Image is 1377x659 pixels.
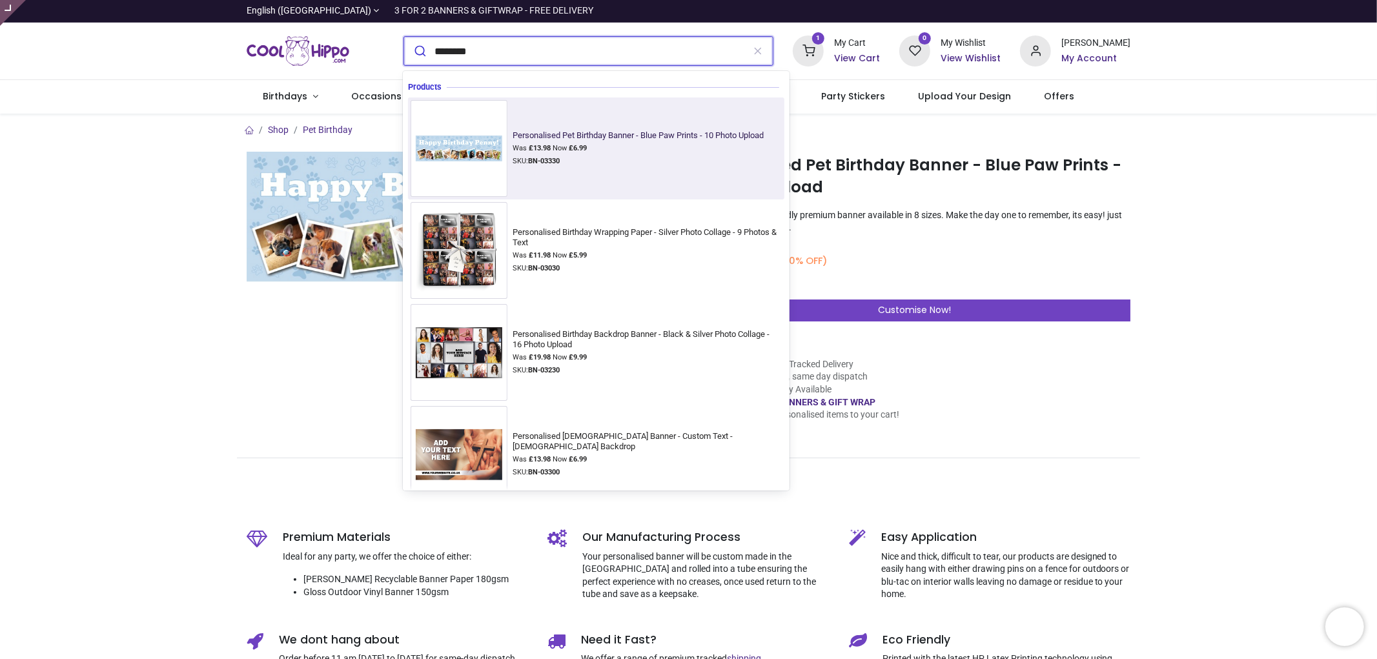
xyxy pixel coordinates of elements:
strong: £ 6.99 [569,455,587,463]
span: Offers [1045,90,1075,103]
div: SKU: [513,467,782,478]
div: SKU: [513,365,782,376]
a: Birthdays [247,80,335,114]
a: English ([GEOGRAPHIC_DATA]) [247,5,380,17]
div: Was Now [513,454,782,465]
strong: BN-03300 [528,468,560,476]
button: Clear [744,37,773,65]
p: Nice and thick, difficult to tear, our products are designed to easily hang with either drawing p... [881,551,1131,601]
div: SKU: [513,156,768,167]
a: Personalised Birthday Wrapping Paper - Silver Photo Collage - 9 Photos & TextPersonalised Birthda... [411,202,782,299]
iframe: Brevo live chat [1325,607,1364,646]
li: Order by 11am, same day dispatch [719,370,899,383]
a: Personalised Pet Birthday Banner - Blue Paw Prints - 10 Photo UploadPersonalised Pet Birthday Ban... [411,100,782,197]
strong: £ 13.98 [529,455,551,463]
sup: 0 [919,32,931,45]
div: 3 FOR 2 BANNERS & GIFTWRAP - FREE DELIVERY [394,5,593,17]
h5: Eco Friendly [882,632,1131,648]
p: Personalised eco-friendly premium banner available in 8 sizes. Make the day one to remember, its ... [698,209,1130,234]
li: Just add 3 personalised items to your cart! [719,409,899,421]
div: [PERSON_NAME] [1061,37,1130,50]
li: [PERSON_NAME] Recyclable Banner Paper 180gsm [303,573,529,586]
div: Was Now [513,143,768,154]
li: Express Delivery Available [719,383,899,396]
a: My Account [1061,52,1130,65]
a: 1 [793,45,824,56]
a: Pet Birthday [303,125,352,135]
div: Was Now [513,250,782,261]
strong: £ 19.98 [529,353,551,361]
strong: £ 11.98 [529,251,551,259]
sup: 1 [812,32,824,45]
span: Occasions [351,90,402,103]
img: Personalised Birthday Wrapping Paper - Silver Photo Collage - 9 Photos & Text [411,202,507,299]
div: SKU: [513,263,782,274]
a: Personalised Church Banner - Custom Text - Church BackdropPersonalised [DEMOGRAPHIC_DATA] Banner ... [411,406,782,503]
h5: Need it Fast? [581,632,830,648]
p: Ideal for any party, we offer the choice of either: [283,551,529,563]
div: Personalised Pet Birthday Banner - Blue Paw Prints - 10 Photo Upload [513,130,764,141]
img: Cool Hippo [247,33,350,69]
strong: £ 13.98 [529,144,551,152]
a: 3 FOR 2 ON BANNERS & GIFT WRAP [729,397,875,407]
img: Personalised Pet Birthday Banner - Blue Paw Prints - 9 Photo Upload [247,152,679,281]
span: Products [408,82,447,92]
li: Gloss Outdoor Vinyl Banner 150gsm [303,586,529,599]
h5: We dont hang about [279,632,529,648]
div: My Wishlist [941,37,1001,50]
a: Shop [268,125,289,135]
a: 0 [899,45,930,56]
span: Party Stickers [821,90,885,103]
strong: BN-03230 [528,366,560,374]
img: Personalised Pet Birthday Banner - Blue Paw Prints - 10 Photo Upload [411,130,507,167]
strong: £ 9.99 [569,353,587,361]
h5: Our Manufacturing Process [582,529,830,545]
div: Was Now [513,352,782,363]
img: Personalised Birthday Backdrop Banner - Black & Silver Photo Collage - 16 Photo Upload [411,322,507,383]
button: Submit [404,37,434,65]
strong: £ 5.99 [569,251,587,259]
p: Your personalised banner will be custom made in the [GEOGRAPHIC_DATA] and rolled into a tube ensu... [582,551,830,601]
a: View Wishlist [941,52,1001,65]
strong: £ 6.99 [569,144,587,152]
span: Customise Now! [878,303,951,316]
strong: BN-03030 [528,264,560,272]
img: Personalised Church Banner - Custom Text - Church Backdrop [411,424,507,485]
a: Personalised Birthday Backdrop Banner - Black & Silver Photo Collage - 16 Photo UploadPersonalise... [411,304,782,401]
a: View Cart [834,52,880,65]
div: Personalised [DEMOGRAPHIC_DATA] Banner - Custom Text - [DEMOGRAPHIC_DATA] Backdrop [513,431,778,452]
strong: BN-03330 [528,157,560,165]
span: Birthdays [263,90,307,103]
h1: Personalised Pet Birthday Banner - Blue Paw Prints - 9 Photo Upload [698,154,1130,199]
div: Personalised Birthday Wrapping Paper - Silver Photo Collage - 9 Photos & Text [513,227,778,248]
div: Personalised Birthday Backdrop Banner - Black & Silver Photo Collage - 16 Photo Upload [513,329,778,350]
small: (50% OFF) [779,254,828,268]
iframe: Customer reviews powered by Trustpilot [859,5,1130,17]
div: My Cart [834,37,880,50]
a: Occasions [334,80,429,114]
span: Upload Your Design [918,90,1011,103]
h5: Premium Materials [283,529,529,545]
h5: Easy Application [881,529,1131,545]
a: Logo of Cool Hippo [247,33,350,69]
li: Free Standard Tracked Delivery [719,358,899,371]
